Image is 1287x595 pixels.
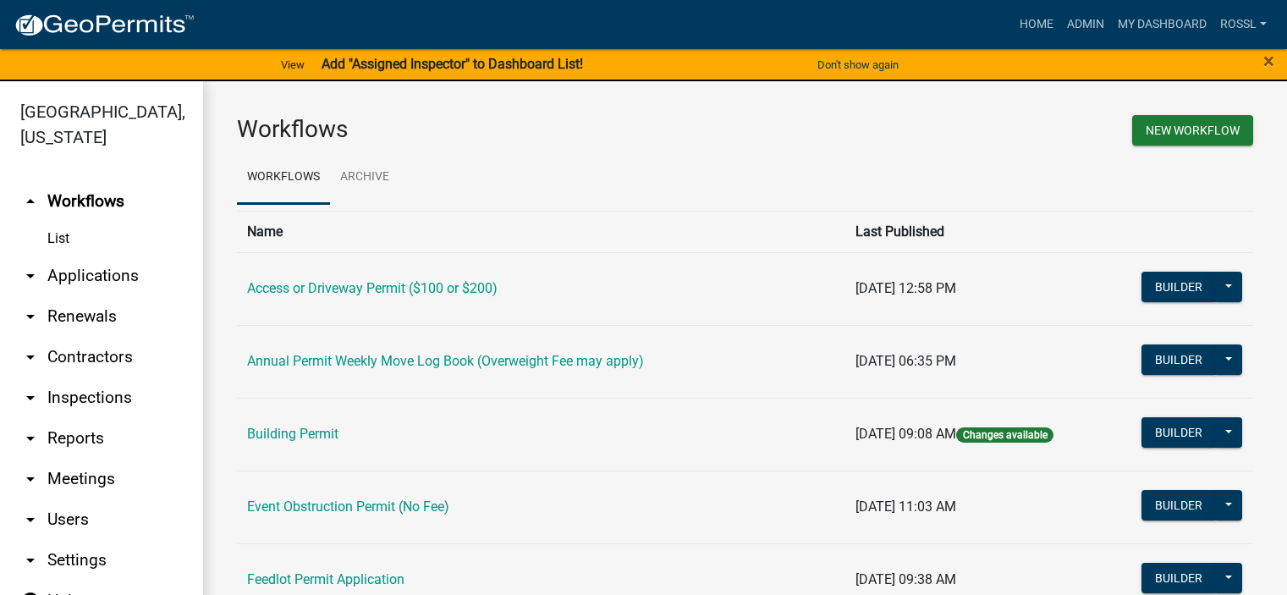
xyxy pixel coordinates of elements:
[237,115,733,144] h3: Workflows
[1060,8,1111,41] a: Admin
[247,571,404,587] a: Feedlot Permit Application
[845,211,1106,252] th: Last Published
[811,51,905,79] button: Don't show again
[274,51,311,79] a: View
[1141,490,1216,521] button: Builder
[855,280,956,296] span: [DATE] 12:58 PM
[1141,563,1216,593] button: Builder
[247,353,644,369] a: Annual Permit Weekly Move Log Book (Overweight Fee may apply)
[855,353,956,369] span: [DATE] 06:35 PM
[1263,49,1274,73] span: ×
[20,306,41,327] i: arrow_drop_down
[247,499,449,515] a: Event Obstruction Permit (No Fee)
[1263,51,1274,71] button: Close
[330,151,399,205] a: Archive
[20,550,41,570] i: arrow_drop_down
[1141,272,1216,302] button: Builder
[855,571,956,587] span: [DATE] 09:38 AM
[1132,115,1253,146] button: New Workflow
[1141,417,1216,448] button: Builder
[20,469,41,489] i: arrow_drop_down
[956,427,1053,443] span: Changes available
[855,426,956,442] span: [DATE] 09:08 AM
[247,426,338,442] a: Building Permit
[237,211,845,252] th: Name
[20,266,41,286] i: arrow_drop_down
[855,499,956,515] span: [DATE] 11:03 AM
[1213,8,1273,41] a: RossL
[1111,8,1213,41] a: My Dashboard
[20,347,41,367] i: arrow_drop_down
[20,510,41,530] i: arrow_drop_down
[20,388,41,408] i: arrow_drop_down
[20,428,41,449] i: arrow_drop_down
[1141,344,1216,375] button: Builder
[1013,8,1060,41] a: Home
[20,191,41,212] i: arrow_drop_up
[237,151,330,205] a: Workflows
[247,280,498,296] a: Access or Driveway Permit ($100 or $200)
[322,56,583,72] strong: Add "Assigned Inspector" to Dashboard List!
